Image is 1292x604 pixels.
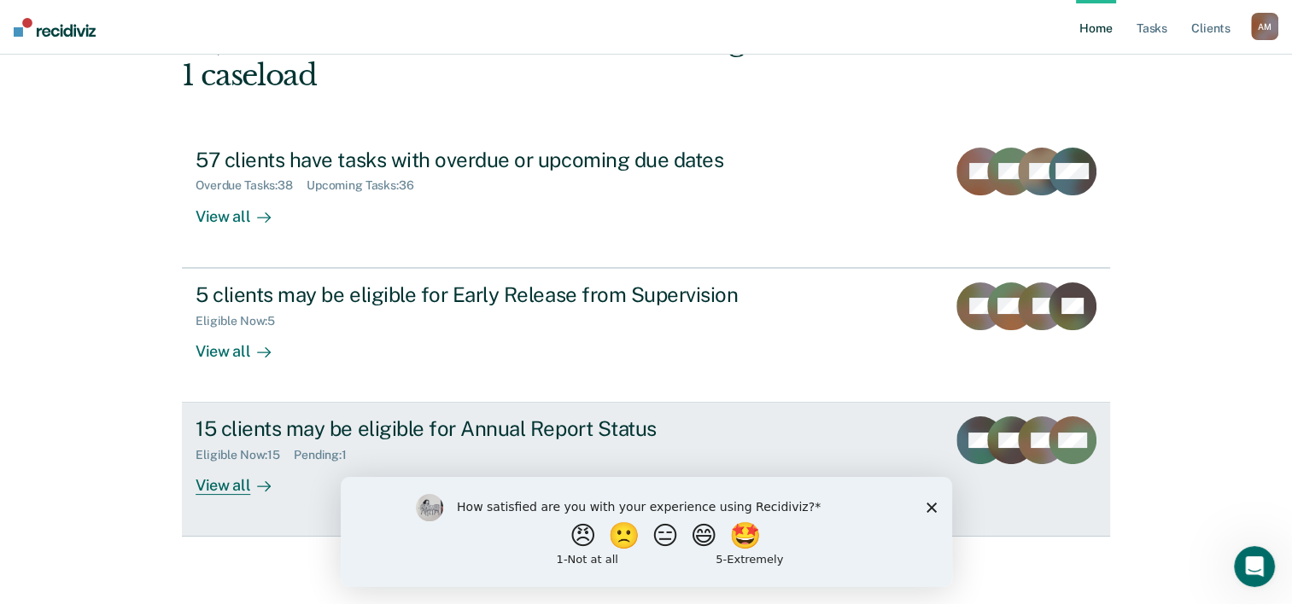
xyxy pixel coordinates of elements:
[196,314,289,328] div: Eligible Now : 5
[341,477,952,587] iframe: Survey by Kim from Recidiviz
[1251,13,1278,40] button: AM
[196,193,291,226] div: View all
[182,268,1110,403] a: 5 clients may be eligible for Early Release from SupervisionEligible Now:5View all
[182,403,1110,537] a: 15 clients may be eligible for Annual Report StatusEligible Now:15Pending:1View all
[196,282,795,307] div: 5 clients may be eligible for Early Release from Supervision
[1234,546,1275,587] iframe: Intercom live chat
[182,23,924,93] div: Hi, Ashia. We’ve found some outstanding items across 1 caseload
[196,448,294,462] div: Eligible Now : 15
[294,448,360,462] div: Pending : 1
[196,328,291,361] div: View all
[14,18,96,37] img: Recidiviz
[307,178,428,193] div: Upcoming Tasks : 36
[196,178,307,193] div: Overdue Tasks : 38
[196,416,795,441] div: 15 clients may be eligible for Annual Report Status
[1251,13,1278,40] div: A M
[196,462,291,496] div: View all
[182,134,1110,268] a: 57 clients have tasks with overdue or upcoming due datesOverdue Tasks:38Upcoming Tasks:36View all
[196,148,795,172] div: 57 clients have tasks with overdue or upcoming due dates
